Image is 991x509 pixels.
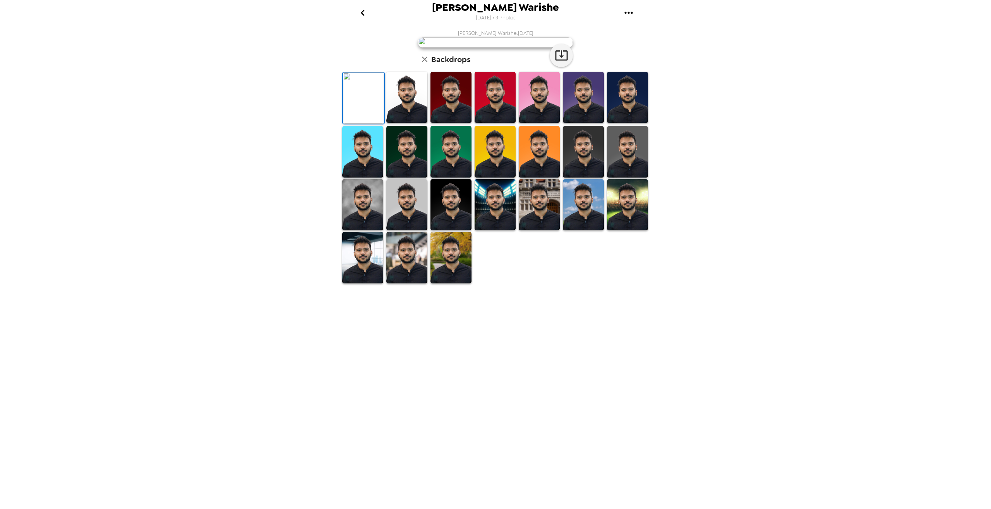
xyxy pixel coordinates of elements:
[458,29,533,37] span: [PERSON_NAME] Warishe , [DATE]
[431,53,470,66] h6: Backdrops
[476,13,516,23] span: [DATE] • 3 Photos
[418,37,573,47] img: user
[343,72,384,124] img: Original
[432,2,559,13] span: [PERSON_NAME] Warishe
